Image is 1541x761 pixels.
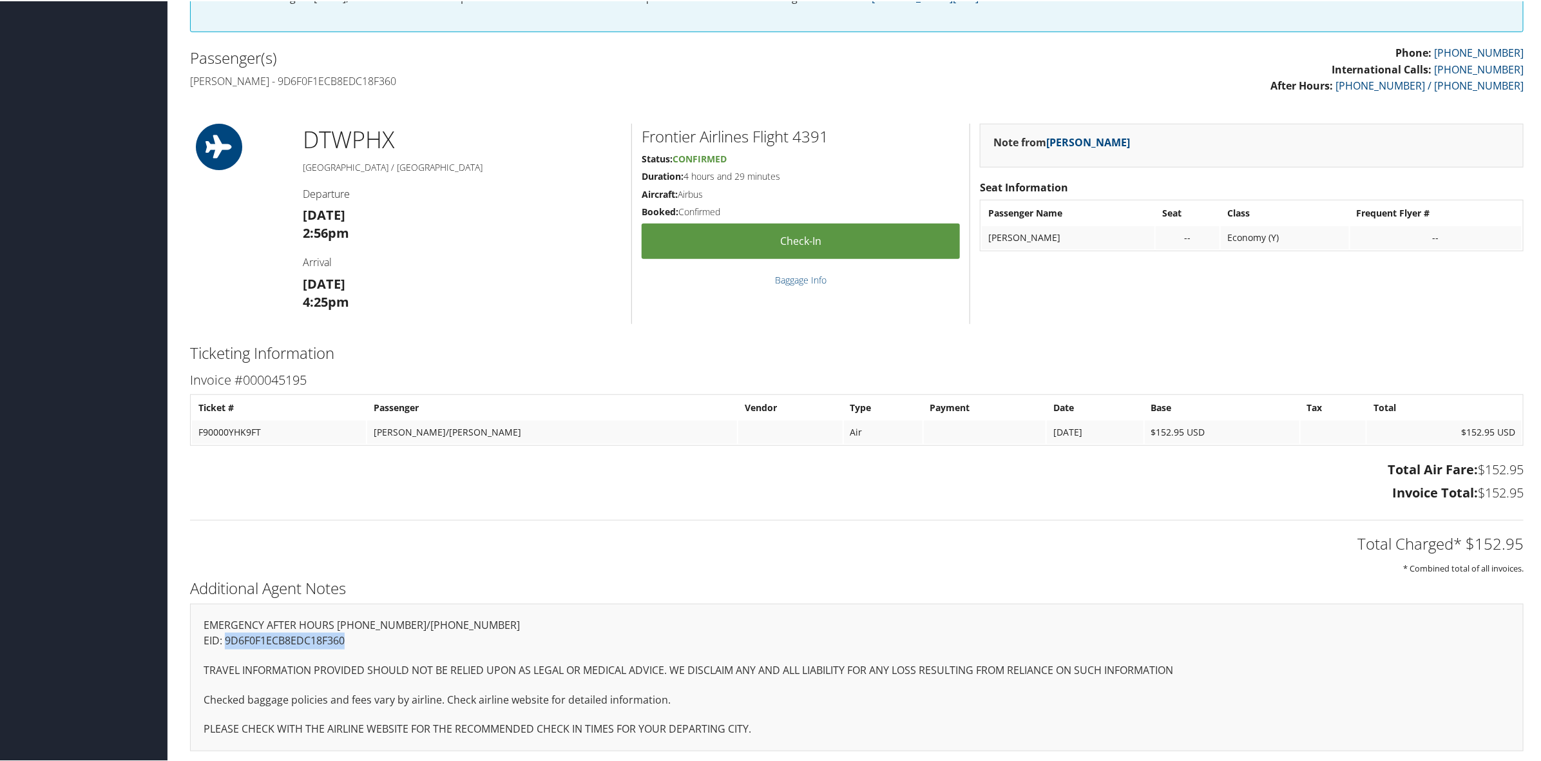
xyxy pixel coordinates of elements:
small: * Combined total of all invoices. [1403,561,1524,573]
h4: [PERSON_NAME] - 9D6F0F1ECB8EDC18F360 [190,73,847,87]
h2: Ticketing Information [190,341,1524,363]
strong: Total Air Fare: [1388,459,1478,477]
strong: Booked: [642,204,678,217]
td: Economy (Y) [1221,225,1349,248]
h5: Airbus [642,187,960,200]
th: Base [1145,395,1299,418]
h5: [GEOGRAPHIC_DATA] / [GEOGRAPHIC_DATA] [303,160,622,173]
h3: $152.95 [190,483,1524,501]
h2: Passenger(s) [190,46,847,68]
h4: Departure [303,186,622,200]
th: Seat [1156,200,1220,224]
div: EMERGENCY AFTER HOURS [PHONE_NUMBER]/[PHONE_NUMBER] [190,602,1524,749]
strong: [DATE] [303,274,345,291]
strong: Invoice Total: [1392,483,1478,500]
a: [PHONE_NUMBER] [1434,44,1524,59]
h3: $152.95 [190,459,1524,477]
th: Payment [924,395,1046,418]
th: Passenger Name [982,200,1154,224]
strong: Phone: [1395,44,1431,59]
strong: [DATE] [303,205,345,222]
th: Tax [1301,395,1366,418]
p: Checked baggage policies and fees vary by airline. Check airline website for detailed information. [204,691,1510,708]
h5: Confirmed [642,204,960,217]
td: [PERSON_NAME] [982,225,1154,248]
th: Ticket # [192,395,366,418]
h2: Frontier Airlines Flight 4391 [642,124,960,146]
p: PLEASE CHECK WITH THE AIRLINE WEBSITE FOR THE RECOMMENDED CHECK IN TIMES FOR YOUR DEPARTING CITY. [204,720,1510,737]
th: Vendor [738,395,842,418]
a: [PHONE_NUMBER] / [PHONE_NUMBER] [1335,77,1524,92]
th: Type [844,395,923,418]
h1: DTW PHX [303,122,622,155]
div: -- [1357,231,1515,242]
strong: Seat Information [980,179,1068,193]
p: EID: 9D6F0F1ECB8EDC18F360 [204,631,1510,648]
strong: 2:56pm [303,223,349,240]
div: -- [1162,231,1213,242]
a: Check-in [642,222,960,258]
strong: Aircraft: [642,187,678,199]
a: [PERSON_NAME] [1046,134,1130,148]
th: Total [1367,395,1522,418]
h4: Arrival [303,254,622,268]
td: F90000YHK9FT [192,419,366,443]
td: [PERSON_NAME]/[PERSON_NAME] [367,419,737,443]
th: Frequent Flyer # [1350,200,1522,224]
th: Class [1221,200,1349,224]
strong: Status: [642,151,673,164]
strong: International Calls: [1332,61,1431,75]
h3: Invoice #000045195 [190,370,1524,388]
span: Confirmed [673,151,727,164]
th: Date [1047,395,1144,418]
strong: 4:25pm [303,292,349,309]
a: [PHONE_NUMBER] [1434,61,1524,75]
td: $152.95 USD [1367,419,1522,443]
td: $152.95 USD [1145,419,1299,443]
h2: Additional Agent Notes [190,576,1524,598]
strong: After Hours: [1270,77,1333,92]
h5: 4 hours and 29 minutes [642,169,960,182]
th: Passenger [367,395,737,418]
strong: Duration: [642,169,684,181]
td: [DATE] [1047,419,1144,443]
strong: Note from [993,134,1130,148]
p: TRAVEL INFORMATION PROVIDED SHOULD NOT BE RELIED UPON AS LEGAL OR MEDICAL ADVICE. WE DISCLAIM ANY... [204,661,1510,678]
a: Baggage Info [775,273,827,285]
td: Air [844,419,923,443]
h2: Total Charged* $152.95 [190,532,1524,554]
